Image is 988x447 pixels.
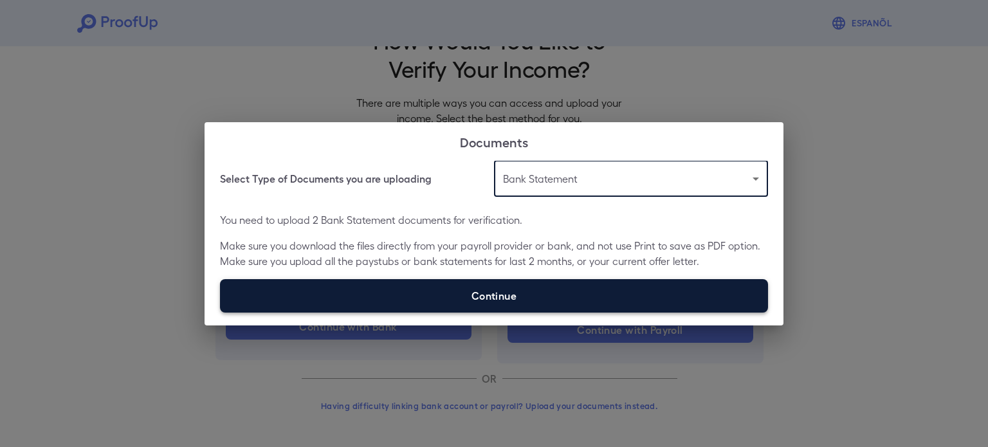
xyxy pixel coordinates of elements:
label: Continue [220,279,768,313]
p: You need to upload 2 Bank Statement documents for verification. [220,212,768,228]
h6: Select Type of Documents you are uploading [220,171,432,187]
p: Make sure you download the files directly from your payroll provider or bank, and not use Print t... [220,238,768,269]
div: Bank Statement [494,161,768,197]
h2: Documents [205,122,783,161]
